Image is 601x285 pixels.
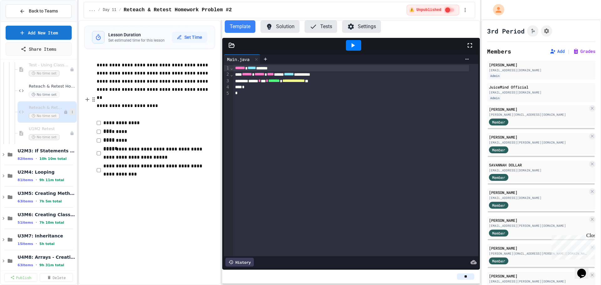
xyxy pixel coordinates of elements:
div: Main.java [224,54,260,64]
div: 2 [224,71,230,78]
span: Member [492,119,505,125]
button: Set Time [172,32,207,43]
a: Delete [40,273,73,282]
div: Admin [489,73,501,79]
button: Back to Teams [6,4,72,18]
span: ... [89,8,96,13]
p: Set estimated time for this lesson [108,38,165,43]
span: Member [492,175,505,180]
iframe: chat widget [549,233,595,259]
button: More options [69,109,75,115]
div: [PERSON_NAME] [489,217,588,223]
span: • [36,156,37,161]
span: U3M7: Inheritance [18,233,75,239]
span: No time set [29,70,59,76]
div: [PERSON_NAME] [489,245,588,251]
span: / [98,8,100,13]
span: U1M2 Retest [29,126,70,132]
span: 9h 11m total [39,178,64,182]
span: • [36,262,37,267]
span: • [36,220,37,225]
div: Admin [489,95,501,101]
span: / [119,8,121,13]
span: Reteach & Retest Homework Day 1 [29,84,75,89]
span: Member [492,147,505,153]
a: Add New Item [6,26,72,40]
a: Publish [4,273,37,282]
div: 5 [224,90,230,97]
span: Member [492,230,505,236]
span: Test - Using Classes and Objects [29,63,70,68]
span: No time set [29,134,59,140]
span: 7h 5m total [39,199,62,203]
span: 5h total [39,242,55,246]
div: [PERSON_NAME] [489,273,588,279]
a: Share Items [6,42,72,56]
span: U3M6: Creating Classes [18,212,75,217]
button: Assignment Settings [541,25,552,37]
div: [PERSON_NAME][EMAIL_ADDRESS][DOMAIN_NAME] [489,112,588,117]
div: 3 [224,78,230,84]
div: [PERSON_NAME] [489,106,588,112]
div: [PERSON_NAME][EMAIL_ADDRESS][PERSON_NAME][DOMAIN_NAME] [489,251,588,256]
div: 4 [224,84,230,90]
button: Template [225,20,255,33]
span: Member [492,202,505,208]
div: [EMAIL_ADDRESS][DOMAIN_NAME] [489,90,593,95]
span: 9h 31m total [39,263,64,267]
button: Click to see fork details [527,25,538,37]
div: [EMAIL_ADDRESS][PERSON_NAME][DOMAIN_NAME] [489,140,588,145]
span: | [567,48,570,55]
span: ⚠️ Unpublished [409,8,441,13]
span: U2M4: Looping [18,169,75,175]
span: 15 items [18,242,33,246]
iframe: chat widget [575,260,595,279]
div: [PERSON_NAME] [489,134,588,140]
span: Member [492,258,505,264]
span: Back to Teams [29,8,58,14]
span: • [36,177,37,182]
div: Unpublished [64,110,68,114]
span: 51 items [18,221,33,225]
div: [PERSON_NAME] [489,190,588,195]
span: U2M3: If Statements & Control Flow [18,148,75,154]
span: Reteach & Retest Homework Problem #2 [124,6,232,14]
div: [EMAIL_ADDRESS][PERSON_NAME][DOMAIN_NAME] [489,223,588,228]
button: Grades [573,48,595,54]
span: • [36,199,37,204]
span: No time set [29,92,59,98]
span: 63 items [18,263,33,267]
span: 81 items [18,178,33,182]
span: U3M5: Creating Methods [18,191,75,196]
span: Fold line [230,72,233,77]
div: Main.java [224,56,253,63]
div: Unpublished [70,131,74,135]
button: Add [550,48,565,54]
div: History [225,258,254,267]
span: 82 items [18,157,33,161]
div: [EMAIL_ADDRESS][DOMAIN_NAME] [489,68,593,73]
button: Tests [305,20,337,33]
h3: Lesson Duration [108,32,165,38]
h2: Members [487,47,511,56]
span: 7h 10m total [39,221,64,225]
div: [EMAIL_ADDRESS][PERSON_NAME][DOMAIN_NAME] [489,279,588,284]
div: [EMAIL_ADDRESS][DOMAIN_NAME] [489,196,588,200]
div: [EMAIL_ADDRESS][DOMAIN_NAME] [489,168,588,173]
span: 10h 10m total [39,157,67,161]
div: Unpublished [70,67,74,72]
div: [PERSON_NAME] [489,62,593,68]
span: 63 items [18,199,33,203]
span: • [36,241,37,246]
button: Settings [342,20,381,33]
span: Day 11 [103,8,116,13]
div: JuiceMind Official [489,84,593,90]
span: No time set [29,113,59,119]
div: SAVANNAH DOLLAR [489,162,588,168]
span: Reteach & Retest Homework Problem #2 [29,105,64,110]
span: Fold line [230,65,233,70]
h1: 3rd Period [487,27,525,35]
div: ⚠️ Students cannot see this content! Click the toggle to publish it and make it visible to your c... [407,5,459,15]
button: Solution [260,20,300,33]
div: 1 [224,65,230,71]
